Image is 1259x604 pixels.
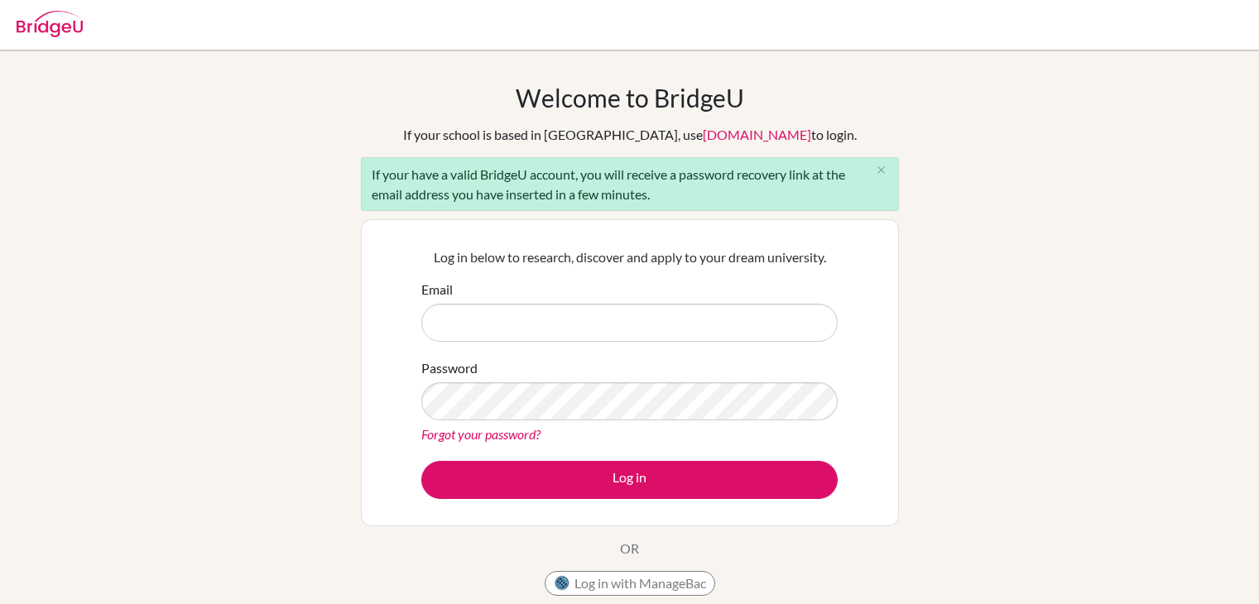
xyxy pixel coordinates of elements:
p: Log in below to research, discover and apply to your dream university. [421,247,838,267]
div: If your have a valid BridgeU account, you will receive a password recovery link at the email addr... [361,157,899,211]
a: Forgot your password? [421,426,541,442]
button: Log in with ManageBac [545,571,715,596]
h1: Welcome to BridgeU [516,83,744,113]
img: Bridge-U [17,11,83,37]
button: Log in [421,461,838,499]
div: If your school is based in [GEOGRAPHIC_DATA], use to login. [403,125,857,145]
p: OR [620,539,639,558]
label: Password [421,358,478,378]
i: close [875,164,887,176]
label: Email [421,280,453,300]
a: [DOMAIN_NAME] [703,127,811,142]
button: Close [865,158,898,183]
